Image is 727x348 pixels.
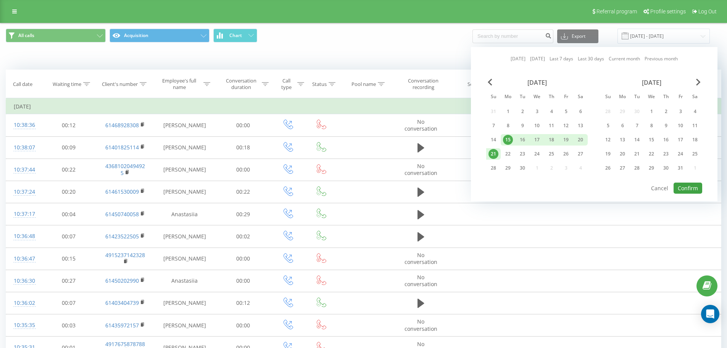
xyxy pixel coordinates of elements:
div: Tue Oct 28, 2025 [630,162,644,174]
a: 61450202990 [105,277,139,284]
input: Search by number [472,29,553,43]
div: 27 [617,163,627,173]
div: 12 [561,121,571,131]
div: Fri Oct 10, 2025 [673,120,688,131]
div: Tue Oct 14, 2025 [630,134,644,146]
a: 61423522505 [105,233,139,240]
div: 10:37:44 [14,162,34,177]
div: 17 [675,135,685,145]
div: Sat Sep 20, 2025 [573,134,588,146]
div: 29 [503,163,513,173]
div: 19 [603,149,613,159]
div: 20 [575,135,585,145]
button: Acquisition [110,29,210,42]
div: Client's number [102,81,138,87]
abbr: Monday [617,92,628,103]
button: Chart [213,29,257,42]
div: Wed Sep 3, 2025 [530,106,544,117]
div: Wed Sep 17, 2025 [530,134,544,146]
div: 9 [661,121,671,131]
div: Thu Oct 30, 2025 [659,162,673,174]
div: Mon Sep 15, 2025 [501,134,515,146]
abbr: Thursday [660,92,672,103]
td: 00:00 [216,114,271,136]
div: Conversation recording [401,78,445,91]
div: Employee's full name [157,78,201,91]
div: 4 [546,107,556,117]
td: 00:00 [216,159,271,181]
div: 14 [488,135,498,145]
div: 6 [575,107,585,117]
div: Sun Oct 19, 2025 [601,148,615,160]
div: 10:38:36 [14,118,34,133]
div: Sun Oct 12, 2025 [601,134,615,146]
div: 31 [675,163,685,173]
td: [PERSON_NAME] [154,225,216,248]
div: Mon Oct 6, 2025 [615,120,630,131]
div: Call date [13,81,32,87]
div: Fri Sep 19, 2025 [559,134,573,146]
div: 4 [690,107,700,117]
abbr: Saturday [575,92,586,103]
div: Status [312,81,327,87]
td: 00:12 [216,292,271,314]
span: No conversation [405,318,437,332]
div: 22 [503,149,513,159]
div: 10:36:30 [14,274,34,288]
td: 00:15 [41,248,97,270]
div: 10:37:17 [14,207,34,222]
div: 3 [675,107,685,117]
span: Profile settings [650,8,686,15]
div: 30 [517,163,527,173]
div: 10 [675,121,685,131]
div: 19 [561,135,571,145]
td: 00:03 [41,314,97,337]
div: 21 [488,149,498,159]
div: Mon Sep 1, 2025 [501,106,515,117]
div: 1 [503,107,513,117]
div: 6 [617,121,627,131]
td: 00:18 [216,136,271,159]
span: No conversation [405,118,437,132]
abbr: Friday [675,92,686,103]
span: Chart [229,33,242,38]
div: Tue Sep 9, 2025 [515,120,530,131]
a: [DATE] [530,55,545,62]
div: 2 [661,107,671,117]
a: Previous month [645,55,678,62]
td: 00:07 [41,292,97,314]
a: 61468928308 [105,121,139,129]
div: Tue Sep 30, 2025 [515,162,530,174]
span: No conversation [405,162,437,176]
a: 61403404739 [105,299,139,306]
div: 16 [661,135,671,145]
td: Anastasiia [154,203,216,225]
abbr: Saturday [689,92,701,103]
div: 23 [661,149,671,159]
div: 8 [503,121,513,131]
div: Fri Sep 12, 2025 [559,120,573,131]
div: Pool name [351,81,376,87]
div: Tue Sep 2, 2025 [515,106,530,117]
div: Mon Sep 22, 2025 [501,148,515,160]
div: Tue Sep 16, 2025 [515,134,530,146]
abbr: Tuesday [631,92,643,103]
div: 10:38:07 [14,140,34,155]
td: 00:09 [41,136,97,159]
div: 10:37:24 [14,185,34,199]
div: Sun Sep 21, 2025 [486,148,501,160]
div: Thu Oct 2, 2025 [659,106,673,117]
div: Thu Sep 11, 2025 [544,120,559,131]
td: [DATE] [6,99,721,114]
div: [DATE] [486,79,588,86]
span: Previous Month [488,79,492,86]
abbr: Tuesday [517,92,528,103]
td: 00:12 [41,114,97,136]
button: Confirm [674,183,702,194]
div: 24 [532,149,542,159]
div: Sat Sep 13, 2025 [573,120,588,131]
div: 12 [603,135,613,145]
div: Sun Sep 28, 2025 [486,162,501,174]
div: 22 [646,149,656,159]
div: Wed Oct 8, 2025 [644,120,659,131]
